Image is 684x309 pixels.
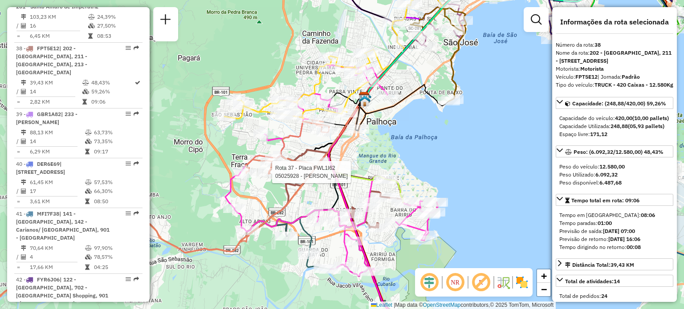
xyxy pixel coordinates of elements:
td: = [16,263,20,272]
i: % de utilização do peso [82,80,89,85]
a: Tempo total em rota: 09:06 [556,194,673,206]
td: / [16,253,20,261]
strong: (10,00 pallets) [632,115,669,121]
img: Exibir/Ocultar setores [515,275,529,289]
div: Número da rota: [556,41,673,49]
i: Total de Atividades [21,23,26,28]
i: Total de Atividades [21,189,26,194]
i: Tempo total em rota [82,99,87,104]
i: Tempo total em rota [88,33,93,39]
strong: 24 [601,293,607,299]
td: 14 [29,87,82,96]
div: Peso Utilizado: [559,171,670,179]
i: % de utilização do peso [85,180,92,185]
span: FYR6J06 [37,276,60,283]
a: Capacidade: (248,88/420,00) 59,26% [556,97,673,109]
td: 27,50% [97,21,139,30]
div: Total de atividades:14 [556,289,673,304]
td: 73,35% [94,137,138,146]
em: Rota exportada [134,45,139,51]
i: Distância Total [21,130,26,135]
td: 08:53 [97,32,139,40]
em: Opções [126,277,131,282]
strong: 420,00 [615,115,632,121]
span: 41 - [16,210,110,241]
a: Peso: (6.092,32/12.580,00) 48,43% [556,145,673,157]
td: 4 [29,253,85,261]
div: Tempo dirigindo no retorno: [559,243,670,251]
strong: 08:06 [641,212,655,218]
i: Distância Total [21,80,26,85]
strong: 38 [594,41,601,48]
em: Rota exportada [134,277,139,282]
i: Distância Total [21,245,26,251]
strong: 6.092,32 [595,171,618,178]
td: 6,29 KM [29,147,85,156]
td: 6,45 KM [29,32,88,40]
td: 09:06 [91,97,134,106]
span: Capacidade: (248,88/420,00) 59,26% [572,100,666,107]
td: 39,43 KM [29,78,82,87]
em: Rota exportada [134,111,139,116]
strong: 248,88 [611,123,628,129]
td: 88,13 KM [29,128,85,137]
td: 61,45 KM [29,178,85,187]
td: 3,61 KM [29,197,85,206]
span: | Jornada: [598,73,640,80]
strong: Motorista [580,65,604,72]
span: 39 - [16,111,77,125]
td: / [16,187,20,196]
a: Zoom in [537,269,550,283]
div: Capacidade: (248,88/420,00) 59,26% [556,111,673,142]
i: Distância Total [21,14,26,20]
td: 57,53% [94,178,138,187]
span: 38 - [16,45,87,76]
td: / [16,137,20,146]
span: | [STREET_ADDRESS] [16,161,65,175]
div: Previsão de retorno: [559,235,670,243]
td: = [16,32,20,40]
td: 17,66 KM [29,263,85,272]
strong: 202 - [GEOGRAPHIC_DATA], 211 - [STREET_ADDRESS] [556,49,672,64]
td: 08:50 [94,197,138,206]
em: Opções [126,211,131,216]
td: 66,30% [94,187,138,196]
td: 16 [29,21,88,30]
a: Nova sessão e pesquisa [157,11,175,31]
div: Tempo em [GEOGRAPHIC_DATA]: [559,211,670,219]
i: Total de Atividades [21,254,26,260]
div: Peso: (6.092,32/12.580,00) 48,43% [556,159,673,190]
i: % de utilização do peso [88,14,95,20]
i: % de utilização da cubagem [82,89,89,94]
strong: [DATE] 16:06 [608,236,640,242]
i: Total de Atividades [21,139,26,144]
span: MFI7F38 [37,210,59,217]
img: 712 UDC Full Palhoça [359,95,370,107]
td: 59,26% [91,87,134,96]
img: CDD Florianópolis [358,92,370,103]
td: 17 [29,187,85,196]
div: Previsão de saída: [559,227,670,235]
td: / [16,87,20,96]
span: | 202 - [GEOGRAPHIC_DATA], 211 - [GEOGRAPHIC_DATA], 213 - [GEOGRAPHIC_DATA] [16,45,87,76]
td: 48,43% [91,78,134,87]
span: | [394,302,395,308]
a: Total de atividades:14 [556,275,673,287]
div: Tipo do veículo: [556,81,673,89]
strong: 01:00 [598,220,612,226]
span: Ocultar NR [444,272,466,293]
span: + [541,270,547,281]
i: Total de Atividades [21,89,26,94]
td: 70,64 KM [29,244,85,253]
span: 40 - [16,161,65,175]
strong: 00:08 [627,244,641,250]
span: Ocultar deslocamento [419,272,440,293]
td: 97,90% [94,244,138,253]
span: | 141 - [GEOGRAPHIC_DATA], 142 - Carianos/ [GEOGRAPHIC_DATA], 901 - [GEOGRAPHIC_DATA] [16,210,110,241]
td: = [16,97,20,106]
a: OpenStreetMap [423,302,461,308]
i: Tempo total em rota [85,199,90,204]
td: = [16,197,20,206]
i: Tempo total em rota [85,265,90,270]
div: Capacidade Utilizada: [559,122,670,130]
